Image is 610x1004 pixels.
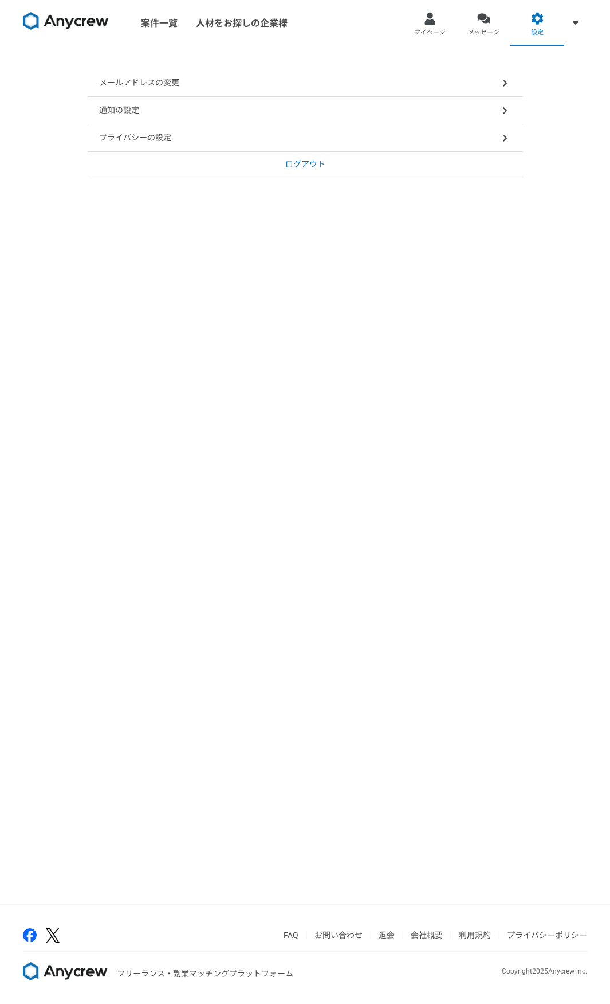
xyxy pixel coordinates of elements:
p: ログアウト [285,158,325,170]
p: 通知の設定 [99,104,139,116]
a: 会社概要 [411,931,443,940]
span: マイページ [414,28,446,37]
a: FAQ [284,931,298,940]
a: プライバシーポリシー [507,931,587,940]
p: メールアドレスの変更 [99,77,179,89]
img: facebook-2adfd474.png [23,928,37,942]
p: フリーランス・副業マッチングプラットフォーム [117,968,293,980]
a: 退会 [379,931,395,940]
p: Copyright 2025 Anycrew inc. [502,966,587,976]
img: 8DqYSo04kwAAAAASUVORK5CYII= [23,962,108,980]
img: 8DqYSo04kwAAAAASUVORK5CYII= [23,12,109,30]
a: お問い合わせ [314,931,363,940]
span: メッセージ [468,28,499,37]
img: x-391a3a86.png [46,928,60,943]
a: 利用規約 [459,931,491,940]
p: プライバシーの設定 [99,132,171,144]
a: ログアウト [88,152,523,177]
span: 設定 [531,28,544,37]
